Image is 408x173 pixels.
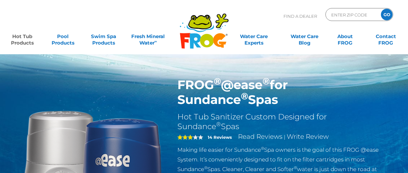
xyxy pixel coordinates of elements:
[216,121,221,128] sup: ®
[381,9,393,20] input: GO
[88,30,119,43] a: Swim SpaProducts
[294,165,297,170] sup: ®
[6,30,38,43] a: Hot TubProducts
[208,135,232,140] strong: 14 Reviews
[128,30,168,43] a: Fresh MineralWater∞
[204,165,207,170] sup: ®
[177,135,193,140] span: 3
[329,30,361,43] a: AboutFROG
[238,133,283,140] a: Read Reviews
[228,30,280,43] a: Water CareExperts
[214,76,221,87] sup: ®
[261,146,264,151] sup: ®
[331,10,374,19] input: Zip Code Form
[289,30,320,43] a: Water CareBlog
[241,90,248,102] sup: ®
[284,8,317,24] p: Find A Dealer
[263,76,270,87] sup: ®
[47,30,79,43] a: PoolProducts
[154,39,157,44] sup: ∞
[177,77,388,107] h1: FROG @ease for Sundance Spas
[284,134,285,140] span: |
[370,30,402,43] a: ContactFROG
[177,112,388,131] h2: Hot Tub Sanitizer Custom Designed for Sundance Spas
[287,133,329,140] a: Write Review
